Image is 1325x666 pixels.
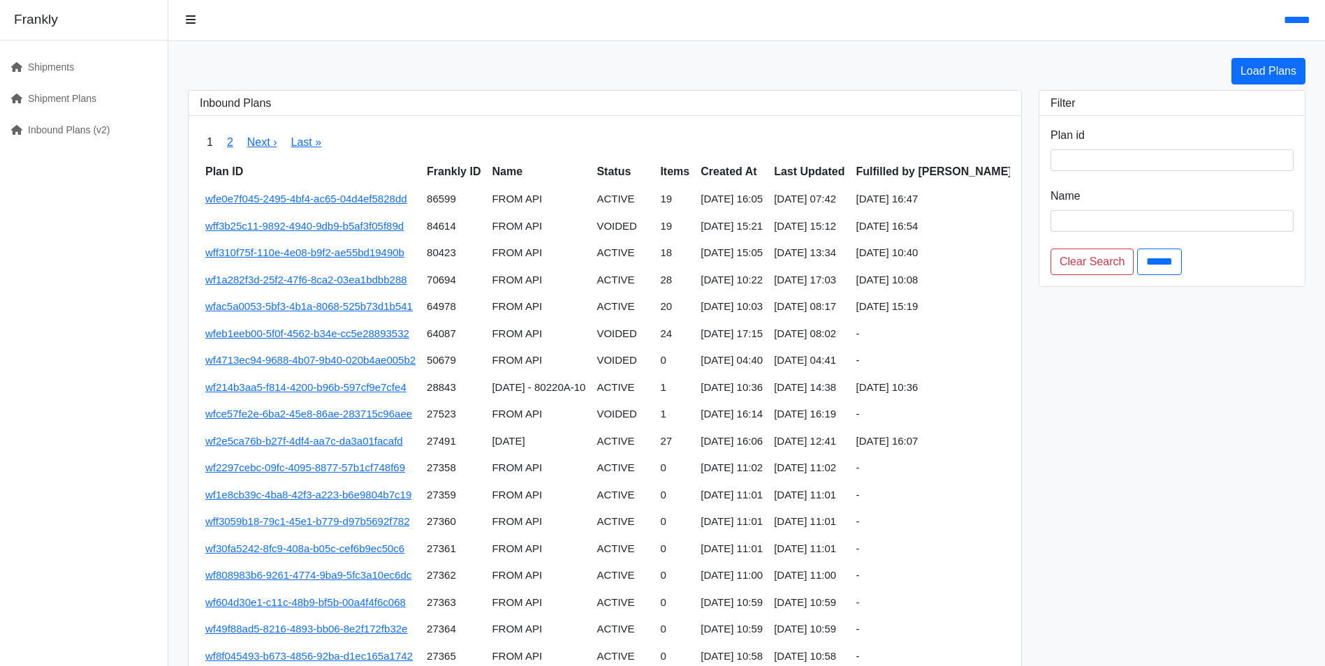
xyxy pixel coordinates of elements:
[851,293,1018,320] td: [DATE] 15:19
[695,535,768,563] td: [DATE] 11:01
[851,616,1018,643] td: -
[486,320,591,348] td: FROM API
[768,293,850,320] td: [DATE] 08:17
[768,482,850,509] td: [DATE] 11:01
[591,213,654,240] td: VOIDED
[205,489,411,501] a: wf1e8cb39c-4ba8-42f3-a223-b6e9804b7c19
[486,267,591,294] td: FROM API
[1051,249,1134,275] a: Clear Search
[421,482,486,509] td: 27359
[768,562,850,589] td: [DATE] 11:00
[205,274,407,286] a: wf1a282f3d-25f2-47f6-8ca2-03ea1bdbb288
[768,186,850,213] td: [DATE] 07:42
[654,186,695,213] td: 19
[205,381,407,393] a: wf214b3aa5-f814-4200-b96b-597cf9e7cfe4
[768,589,850,616] td: [DATE] 10:59
[768,320,850,348] td: [DATE] 08:02
[851,320,1018,348] td: -
[768,374,850,401] td: [DATE] 14:38
[421,374,486,401] td: 28843
[205,354,416,366] a: wf4713ec94-9688-4b07-9b40-020b4ae005b2
[421,347,486,374] td: 50679
[851,589,1018,616] td: -
[768,508,850,535] td: [DATE] 11:01
[654,535,695,563] td: 0
[486,293,591,320] td: FROM API
[421,562,486,589] td: 27362
[654,293,695,320] td: 20
[851,454,1018,482] td: -
[851,347,1018,374] td: -
[768,267,850,294] td: [DATE] 17:03
[421,454,486,482] td: 27358
[205,596,406,608] a: wf604d30e1-c11c-48b9-bf5b-00a4f4f6c068
[486,186,591,213] td: FROM API
[654,589,695,616] td: 0
[205,542,404,554] a: wf30fa5242-8fc9-408a-b05c-cef6b9ec50c6
[695,158,768,186] th: Created At
[654,562,695,589] td: 0
[851,562,1018,589] td: -
[486,401,591,428] td: FROM API
[591,535,654,563] td: ACTIVE
[654,158,695,186] th: Items
[1051,96,1294,110] h3: Filter
[421,508,486,535] td: 27360
[695,239,768,267] td: [DATE] 15:05
[695,374,768,401] td: [DATE] 10:36
[486,239,591,267] td: FROM API
[421,401,486,428] td: 27523
[654,347,695,374] td: 0
[695,482,768,509] td: [DATE] 11:01
[768,616,850,643] td: [DATE] 10:59
[768,239,850,267] td: [DATE] 13:34
[591,374,654,401] td: ACTIVE
[654,374,695,401] td: 1
[486,482,591,509] td: FROM API
[205,193,407,205] a: wfe0e7f045-2495-4bf4-ac65-04d4ef5828dd
[486,213,591,240] td: FROM API
[421,158,486,186] th: Frankly ID
[695,508,768,535] td: [DATE] 11:01
[486,347,591,374] td: FROM API
[205,327,409,339] a: wfeb1eeb00-5f0f-4562-b34e-cc5e28893532
[654,401,695,428] td: 1
[591,320,654,348] td: VOIDED
[205,435,403,447] a: wf2e5ca76b-b27f-4df4-aa7c-da3a01facafd
[200,96,1010,110] h3: Inbound Plans
[591,616,654,643] td: ACTIVE
[205,461,405,473] a: wf2297cebc-09fc-4095-8877-57b1cf748f69
[851,239,1018,267] td: [DATE] 10:40
[591,347,654,374] td: VOIDED
[486,374,591,401] td: [DATE] - 80220A-10
[227,136,233,148] a: 2
[695,293,768,320] td: [DATE] 10:03
[654,267,695,294] td: 28
[654,616,695,643] td: 0
[205,515,409,527] a: wff3059b18-79c1-45e1-b779-d97b5692f782
[1051,188,1081,205] label: Name
[486,616,591,643] td: FROM API
[654,239,695,267] td: 18
[247,136,277,148] a: Next ›
[591,508,654,535] td: ACTIVE
[205,650,413,662] a: wf8f045493-b673-4856-92ba-d1ec165a1742
[851,482,1018,509] td: -
[421,589,486,616] td: 27363
[421,535,486,563] td: 27361
[851,267,1018,294] td: [DATE] 10:08
[695,454,768,482] td: [DATE] 11:02
[205,569,411,581] a: wf808983b6-9261-4774-9ba9-5fc3a10ec6dc
[486,508,591,535] td: FROM API
[200,158,421,186] th: Plan ID
[205,623,407,635] a: wf49f88ad5-8216-4893-bb06-8e2f172fb32e
[654,320,695,348] td: 24
[591,186,654,213] td: ACTIVE
[591,454,654,482] td: ACTIVE
[486,454,591,482] td: FROM API
[591,482,654,509] td: ACTIVE
[591,267,654,294] td: ACTIVE
[695,186,768,213] td: [DATE] 16:05
[205,408,412,420] a: wfce57fe2e-6ba2-45e8-86ae-283715c96aee
[591,562,654,589] td: ACTIVE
